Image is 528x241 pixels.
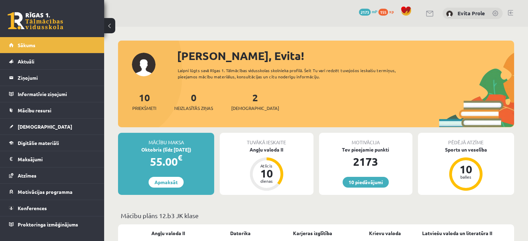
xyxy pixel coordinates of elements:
[256,164,277,168] div: Atlicis
[230,230,251,237] a: Datorika
[220,146,313,153] div: Angļu valoda II
[149,177,184,188] a: Apmaksāt
[9,135,95,151] a: Digitālie materiāli
[458,10,485,17] a: Evita Prole
[293,230,332,237] a: Karjeras izglītība
[9,37,95,53] a: Sākums
[319,133,412,146] div: Motivācija
[177,48,514,64] div: [PERSON_NAME], Evita!
[359,9,371,16] span: 2173
[231,105,279,112] span: [DEMOGRAPHIC_DATA]
[9,184,95,200] a: Motivācijas programma
[132,105,156,112] span: Priekšmeti
[174,105,213,112] span: Neizlasītās ziņas
[418,146,514,153] div: Sports un veselība
[418,146,514,192] a: Sports un veselība 10 balles
[18,70,95,86] legend: Ziņojumi
[319,153,412,170] div: 2173
[18,189,73,195] span: Motivācijas programma
[9,102,95,118] a: Mācību resursi
[343,177,389,188] a: 10 piedāvājumi
[18,205,47,211] span: Konferences
[18,107,51,113] span: Mācību resursi
[18,123,72,130] span: [DEMOGRAPHIC_DATA]
[455,175,476,179] div: balles
[151,230,185,237] a: Angļu valoda II
[389,9,394,14] span: xp
[9,200,95,216] a: Konferences
[256,168,277,179] div: 10
[178,153,182,163] span: €
[118,153,214,170] div: 55.00
[178,67,416,80] div: Laipni lūgts savā Rīgas 1. Tālmācības vidusskolas skolnieka profilā. Šeit Tu vari redzēt tuvojošo...
[9,53,95,69] a: Aktuāli
[319,146,412,153] div: Tev pieejamie punkti
[378,9,397,14] a: 155 xp
[422,230,492,237] a: Latviešu valoda un literatūra II
[9,86,95,102] a: Informatīvie ziņojumi
[9,216,95,232] a: Proktoringa izmēģinājums
[18,151,95,167] legend: Maksājumi
[372,9,377,14] span: mP
[455,164,476,175] div: 10
[174,91,213,112] a: 0Neizlasītās ziņas
[18,86,95,102] legend: Informatīvie ziņojumi
[359,9,377,14] a: 2173 mP
[446,10,453,17] img: Evita Prole
[121,211,511,220] p: Mācību plāns 12.b3 JK klase
[231,91,279,112] a: 2[DEMOGRAPHIC_DATA]
[8,12,63,29] a: Rīgas 1. Tālmācības vidusskola
[118,146,214,153] div: Oktobris (līdz [DATE])
[378,9,388,16] span: 155
[9,119,95,135] a: [DEMOGRAPHIC_DATA]
[18,221,78,227] span: Proktoringa izmēģinājums
[18,58,34,64] span: Aktuāli
[9,70,95,86] a: Ziņojumi
[18,42,35,48] span: Sākums
[118,133,214,146] div: Mācību maksa
[369,230,401,237] a: Krievu valoda
[9,151,95,167] a: Maksājumi
[220,146,313,192] a: Angļu valoda II Atlicis 10 dienas
[418,133,514,146] div: Pēdējā atzīme
[132,91,156,112] a: 10Priekšmeti
[220,133,313,146] div: Tuvākā ieskaite
[9,167,95,183] a: Atzīmes
[256,179,277,183] div: dienas
[18,140,59,146] span: Digitālie materiāli
[18,172,36,179] span: Atzīmes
